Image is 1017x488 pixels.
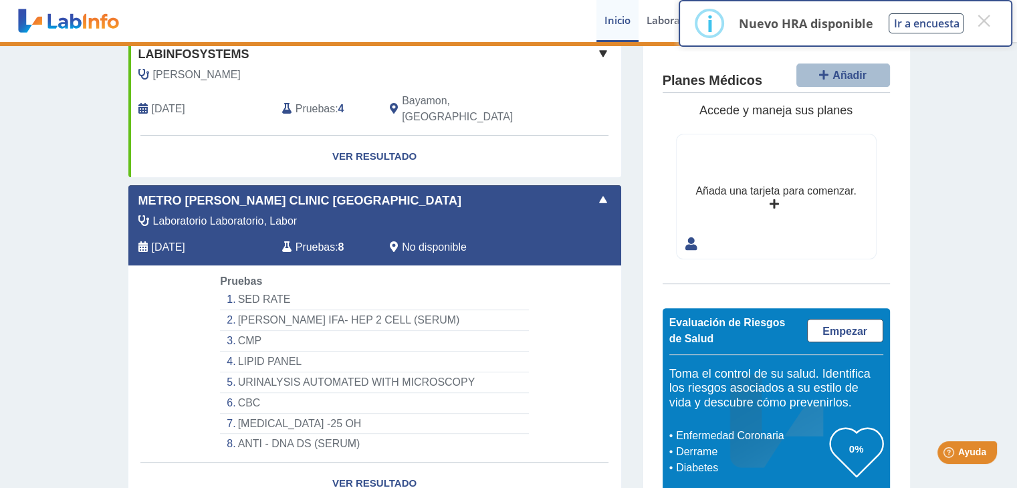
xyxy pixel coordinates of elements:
div: : [272,93,380,125]
div: Añada una tarjeta para comenzar. [695,183,856,199]
span: Metro [PERSON_NAME] Clinic [GEOGRAPHIC_DATA] [138,192,461,210]
span: Empezar [822,326,867,337]
a: Ver Resultado [128,136,621,178]
li: Diabetes [673,460,830,476]
span: Perez Ramirez, Reynerio [153,67,241,83]
a: Empezar [807,319,883,342]
b: 4 [338,103,344,114]
li: [PERSON_NAME] IFA- HEP 2 CELL (SERUM) [220,310,528,331]
span: Evaluación de Riesgos de Salud [669,317,786,344]
b: 8 [338,241,344,253]
li: SED RATE [220,289,528,310]
li: Derrame [673,444,830,460]
button: Close this dialog [972,9,996,33]
li: URINALYSIS AUTOMATED WITH MICROSCOPY [220,372,528,393]
div: : [272,239,380,255]
h3: 0% [830,441,883,457]
p: Nuevo HRA disponible [738,15,873,31]
span: Pruebas [296,239,335,255]
button: Ir a encuesta [889,13,964,33]
li: CBC [220,393,528,414]
span: 2025-10-07 [152,239,185,255]
span: 2020-07-03 [152,101,185,117]
div: i [706,11,713,35]
iframe: Help widget launcher [898,436,1002,473]
li: LIPID PANEL [220,352,528,372]
li: Enfermedad Coronaria [673,428,830,444]
span: Laboratorio Laboratorio, Labor [153,213,298,229]
li: CMP [220,331,528,352]
li: [MEDICAL_DATA] -25 OH [220,414,528,435]
span: Pruebas [220,275,262,287]
span: Bayamon, PR [402,93,550,125]
li: ANTI - DNA DS (SERUM) [220,434,528,454]
span: Pruebas [296,101,335,117]
h5: Toma el control de su salud. Identifica los riesgos asociados a su estilo de vida y descubre cómo... [669,367,883,410]
span: No disponible [402,239,467,255]
span: Labinfosystems [138,45,249,64]
span: Añadir [832,70,867,81]
button: Añadir [796,64,890,87]
span: Accede y maneja sus planes [699,104,853,117]
h4: Planes Médicos [663,73,762,89]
